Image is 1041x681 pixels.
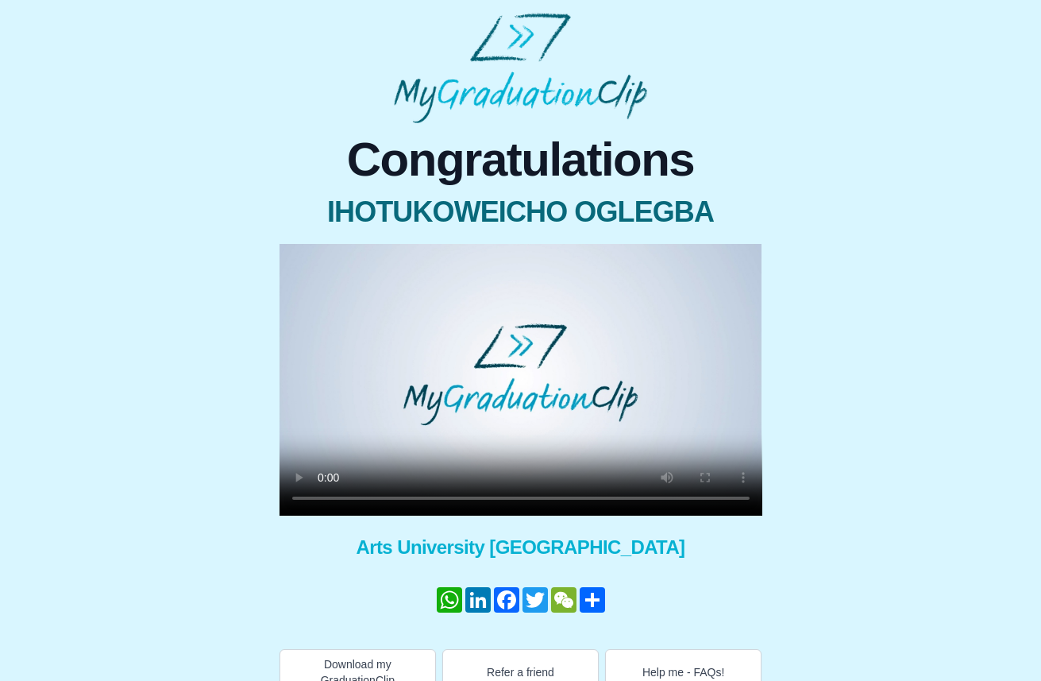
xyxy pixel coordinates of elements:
[394,13,648,123] img: MyGraduationClip
[464,587,492,613] a: LinkedIn
[549,587,578,613] a: WeChat
[521,587,549,613] a: Twitter
[280,196,762,228] span: IHOTUKOWEICHO OGLEGBA
[280,535,762,560] span: Arts University [GEOGRAPHIC_DATA]
[280,136,762,184] span: Congratulations
[435,587,464,613] a: WhatsApp
[492,587,521,613] a: Facebook
[578,587,607,613] a: Share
